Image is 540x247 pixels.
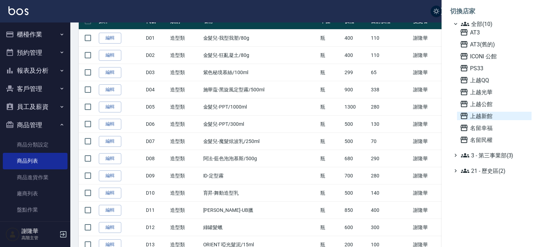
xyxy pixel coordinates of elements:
span: AT3(舊的) [460,40,529,48]
span: 3 - 第三事業部(3) [461,151,529,160]
span: AT3 [460,28,529,37]
span: 全部(10) [461,20,529,28]
span: 上越新館 [460,112,529,120]
span: 名留幸福 [460,124,529,132]
span: 上越公館 [460,100,529,108]
span: 名留民權 [460,136,529,144]
span: 上越QQ [460,76,529,84]
span: 21 - 歷史區(2) [461,167,529,175]
span: ICONI 公館 [460,52,529,60]
span: PS33 [460,64,529,72]
li: 切換店家 [450,3,532,20]
span: 上越光華 [460,88,529,96]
